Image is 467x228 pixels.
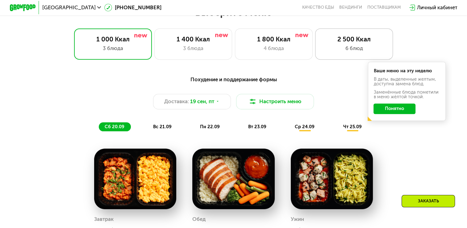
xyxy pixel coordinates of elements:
div: Обед [192,214,206,224]
div: 1 000 Ккал [81,35,145,43]
div: Ваше меню на эту неделю [373,69,440,73]
div: 6 блюд [322,44,386,52]
span: ср 24.09 [295,124,315,129]
span: чт 25.09 [343,124,361,129]
div: Личный кабинет [417,4,457,11]
div: Похудение и поддержание формы [41,75,425,83]
div: Заказать [402,195,455,207]
div: поставщикам [367,5,401,10]
div: 4 блюда [242,44,306,52]
button: Понятно [373,103,415,114]
div: В даты, выделенные желтым, доступна замена блюд. [373,77,440,86]
button: Настроить меню [236,94,314,109]
div: Ужин [291,214,304,224]
a: Вендинги [339,5,362,10]
span: вт 23.09 [248,124,266,129]
span: вс 21.09 [153,124,172,129]
a: [PHONE_NUMBER] [104,4,161,11]
div: 2 500 Ккал [322,35,386,43]
span: 19 сен, пт [190,98,214,105]
div: Заменённые блюда пометили в меню жёлтой точкой. [373,90,440,99]
span: [GEOGRAPHIC_DATA] [42,5,96,10]
span: пн 22.09 [200,124,220,129]
span: сб 20.09 [105,124,124,129]
div: 3 блюда [161,44,225,52]
div: 3 блюда [81,44,145,52]
span: Доставка: [164,98,189,105]
div: Завтрак [94,214,114,224]
div: 1 800 Ккал [242,35,306,43]
a: Качество еды [302,5,334,10]
div: 1 400 Ккал [161,35,225,43]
